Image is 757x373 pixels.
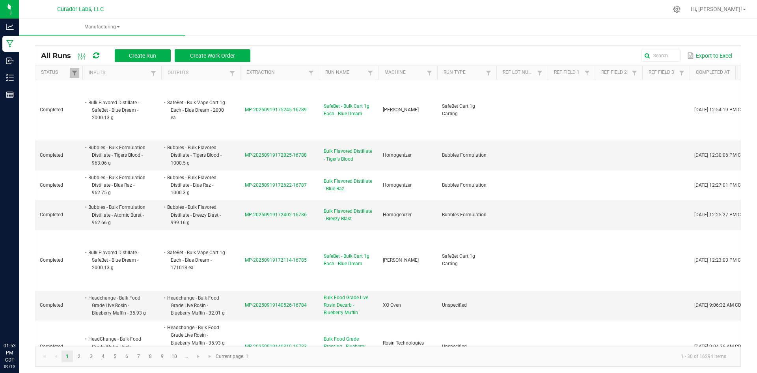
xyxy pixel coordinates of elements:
span: Bulk Flavored Distillate - Breezy Blast [324,208,373,223]
a: Page 7 [133,351,144,362]
li: HeadChange - Bulk Food Grade Water Hash - Blueberry Muffin - 44.28 g [87,335,149,358]
kendo-pager: Current page: 1 [35,347,741,367]
span: MP-20250919172402-16786 [245,212,307,217]
kendo-pager-info: 1 - 30 of 16294 items [253,350,733,363]
input: Search [641,50,681,62]
span: Hi, [PERSON_NAME]! [691,6,742,12]
a: Ref Field 2Sortable [601,69,629,76]
a: Page 1 [62,351,73,362]
a: Run NameSortable [325,69,365,76]
a: StatusSortable [41,69,69,76]
li: Bubbles - Bulk Formulation Distillate - Tigers Blood - 963.06 g [87,144,149,167]
span: SafeBet - Bulk Cart 1g Each - Blue Dream [324,103,373,118]
span: Completed [40,344,63,349]
span: [DATE] 12:30:06 PM CDT [694,152,747,158]
a: Page 10 [169,351,180,362]
span: Completed [40,257,63,263]
span: [PERSON_NAME] [383,107,419,112]
span: [PERSON_NAME] [383,257,419,263]
a: Filter [227,68,237,78]
a: Page 2 [73,351,85,362]
span: [DATE] 12:27:01 PM CDT [694,182,747,188]
span: XO Oven [383,302,401,308]
inline-svg: Manufacturing [6,40,14,48]
th: Outputs [161,66,240,80]
li: Bulk Flavored Distillate - SafeBet - Blue Dream - 2000.13 g [87,249,149,272]
a: Filter [677,68,686,78]
inline-svg: Inbound [6,57,14,65]
a: Filter [582,68,592,78]
span: Curador Labs, LLC [57,6,104,13]
button: Create Run [115,49,171,62]
inline-svg: Analytics [6,23,14,31]
a: Filter [425,68,434,78]
button: Create Work Order [175,49,250,62]
span: SafeBet Cart 1g Carting [442,103,475,116]
a: Page 11 [181,351,192,362]
th: Inputs [82,66,161,80]
a: Run TypeSortable [444,69,483,76]
li: SafeBet - Bulk Vape Cart 1g Each - Blue Dream - 171018 ea [166,249,228,272]
span: Bulk Food Grade Live Rosin Decarb - Blueberry Muffin [324,294,373,317]
a: Go to the next page [193,351,204,362]
inline-svg: Inventory [6,74,14,82]
span: Create Run [129,52,156,59]
a: Page 3 [86,351,97,362]
a: Ref Field 1Sortable [554,69,582,76]
span: Go to the next page [195,353,201,360]
span: MP-20250919140310-16783 [245,344,307,349]
button: Export to Excel [685,49,734,62]
span: [DATE] 12:23:03 PM CDT [694,257,747,263]
span: SafeBet Cart 1g Carting [442,253,475,266]
li: Headchange - Bulk Food Grade Live Rosin - Blueberry Muffin - 35.93 g [87,294,149,317]
a: Page 4 [97,351,109,362]
span: [DATE] 12:25:27 PM CDT [694,212,747,217]
span: Bubbles Formulation [442,152,487,158]
span: Completed [40,182,63,188]
span: MP-20250919140526-16784 [245,302,307,308]
inline-svg: Reports [6,91,14,99]
iframe: Resource center unread badge [23,309,33,318]
li: SafeBet - Bulk Vape Cart 1g Each - Blue Dream - 2000 ea [166,99,228,122]
span: Bubbles Formulation [442,212,487,217]
a: Filter [630,68,639,78]
li: Bubbles - Bulk Flavored Distillate - Breezy Blast - 999.16 g [166,203,228,227]
span: Homogenizer [383,212,412,217]
a: Page 8 [145,351,156,362]
span: Unspecified [442,344,467,349]
a: Filter [484,68,493,78]
span: Bulk Flavored Distillate - Tiger's Blood [324,148,373,163]
a: Page 5 [109,351,121,362]
span: Rosin Technologies Brick Press [383,340,424,353]
a: Page 9 [157,351,168,362]
iframe: Resource center [8,310,32,334]
span: Go to the last page [207,353,213,360]
a: Filter [535,68,544,78]
span: Completed [40,107,63,112]
span: MP-20250919175245-16789 [245,107,307,112]
li: Headchange - Bulk Food Grade Live Rosin - Blueberry Muffin - 32.01 g [166,294,228,317]
span: Homogenizer [383,152,412,158]
li: Headchange - Bulk Food Grade Live Rosin - Blueberry Muffin - 35.93 g [166,324,228,347]
span: Completed [40,212,63,217]
span: [DATE] 12:54:19 PM CDT [694,107,747,112]
span: Bubbles Formulation [442,182,487,188]
span: Completed [40,302,63,308]
span: Unspecified [442,302,467,308]
li: Bubbles - Bulk Flavored Distillate - Blue Raz - 1000.3 g [166,174,228,197]
a: Page 6 [121,351,132,362]
a: Filter [306,68,316,78]
span: [DATE] 9:06:32 AM CDT [694,302,744,308]
div: Manage settings [672,6,682,13]
span: MP-20250919172825-16788 [245,152,307,158]
li: Bubbles - Bulk Formulation Distillate - Blue Raz - 962.75 g [87,174,149,197]
li: Bubbles - Bulk Flavored Distillate - Tigers Blood - 1000.5 g [166,144,228,167]
li: Bulk Flavored Distillate - SafeBet - Blue Dream - 2000.13 g [87,99,149,122]
span: MP-20250919172114-16785 [245,257,307,263]
p: 09/19 [4,364,15,369]
p: 01:53 PM CDT [4,342,15,364]
span: Manufacturing [19,24,185,30]
span: Completed [40,152,63,158]
a: Filter [365,68,375,78]
a: Ref Lot NumberSortable [503,69,535,76]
